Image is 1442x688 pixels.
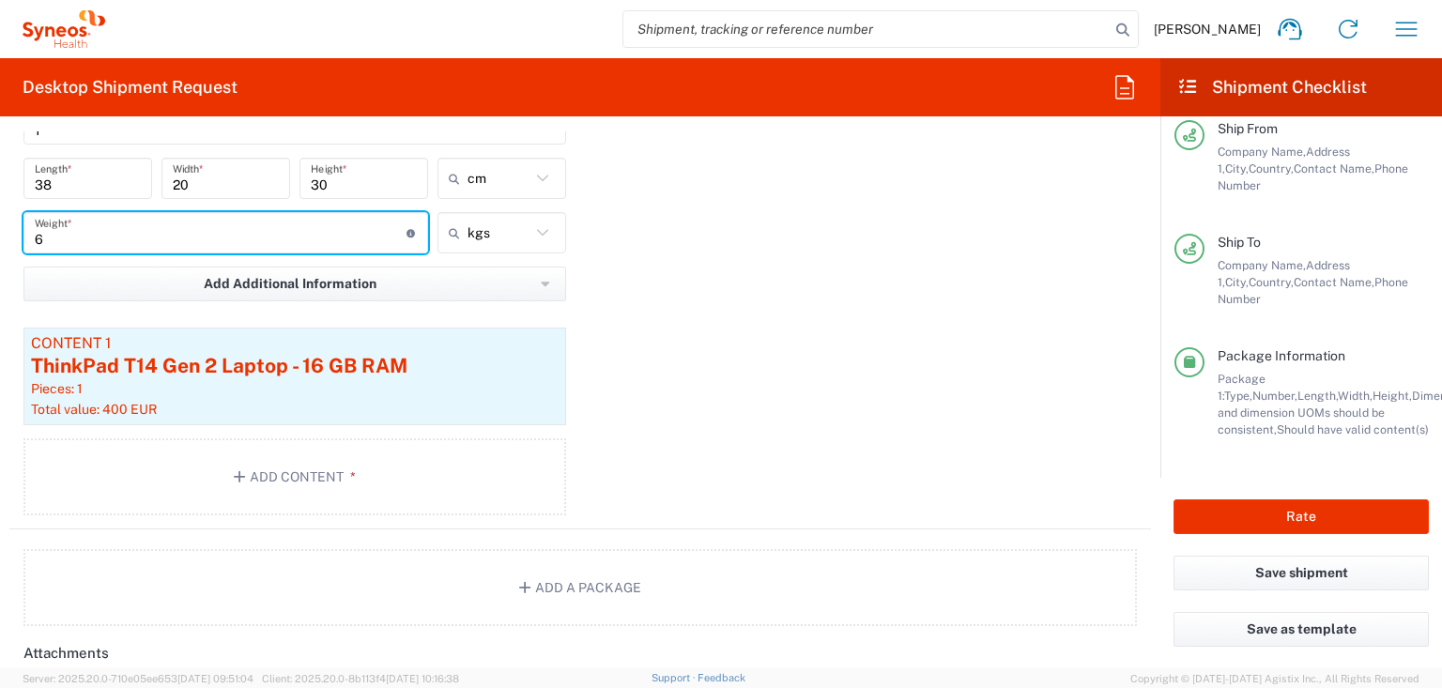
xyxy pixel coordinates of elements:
[1174,499,1429,534] button: Rate
[1297,389,1338,403] span: Length,
[23,549,1137,626] button: Add a Package
[1252,389,1297,403] span: Number,
[698,672,745,683] a: Feedback
[1277,422,1429,436] span: Should have valid content(s)
[177,673,253,684] span: [DATE] 09:51:04
[1225,161,1249,176] span: City,
[1218,121,1278,136] span: Ship From
[1249,161,1294,176] span: Country,
[204,275,376,293] span: Add Additional Information
[31,335,559,352] div: Content 1
[31,352,559,380] div: ThinkPad T14 Gen 2 Laptop - 16 GB RAM
[1218,258,1306,272] span: Company Name,
[1177,76,1367,99] h2: Shipment Checklist
[1174,556,1429,590] button: Save shipment
[23,267,566,301] button: Add Additional Information
[1249,275,1294,289] span: Country,
[31,380,559,397] div: Pieces: 1
[1130,670,1419,687] span: Copyright © [DATE]-[DATE] Agistix Inc., All Rights Reserved
[1174,612,1429,647] button: Save as template
[1373,389,1412,403] span: Height,
[1294,275,1374,289] span: Contact Name,
[1218,372,1266,403] span: Package 1:
[23,644,109,663] h2: Attachments
[1154,21,1261,38] span: [PERSON_NAME]
[1218,235,1261,250] span: Ship To
[652,672,698,683] a: Support
[1218,145,1306,159] span: Company Name,
[1225,275,1249,289] span: City,
[262,673,459,684] span: Client: 2025.20.0-8b113f4
[1224,389,1252,403] span: Type,
[1218,348,1345,363] span: Package Information
[623,11,1110,47] input: Shipment, tracking or reference number
[31,401,559,418] div: Total value: 400 EUR
[386,673,459,684] span: [DATE] 10:16:38
[1338,389,1373,403] span: Width,
[23,438,566,515] button: Add Content*
[1294,161,1374,176] span: Contact Name,
[23,76,238,99] h2: Desktop Shipment Request
[23,673,253,684] span: Server: 2025.20.0-710e05ee653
